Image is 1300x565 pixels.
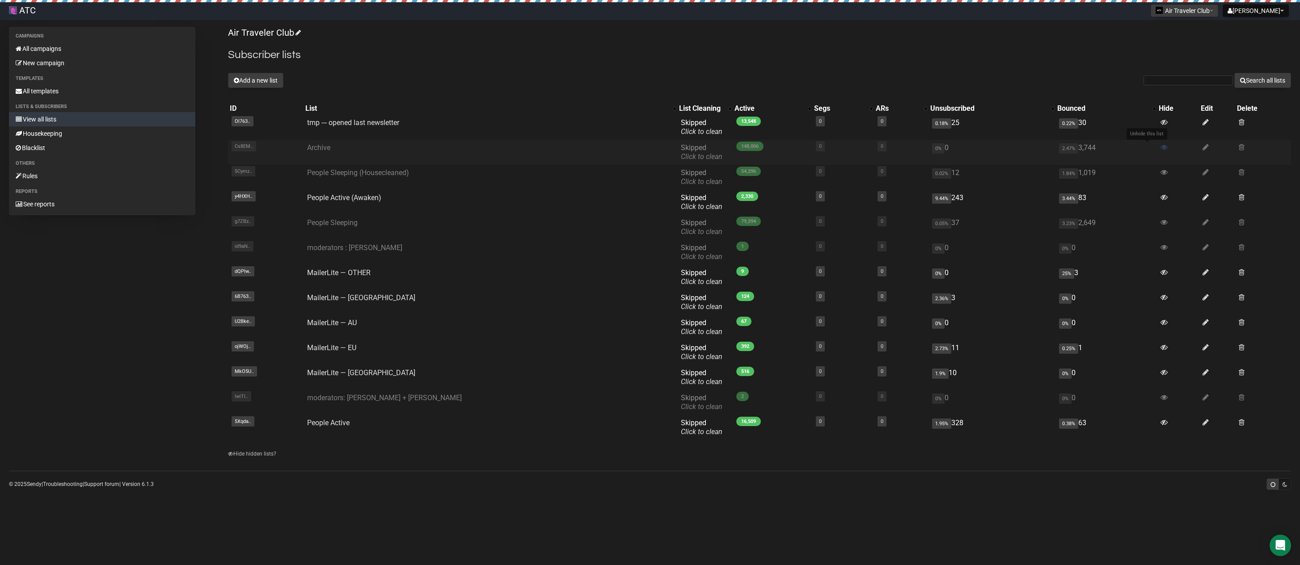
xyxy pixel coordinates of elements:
[232,341,254,352] span: ojWOj..
[681,393,722,411] span: Skipped
[681,243,722,261] span: Skipped
[929,165,1055,190] td: 12
[232,366,257,377] span: MkO5U..
[881,218,883,224] a: 0
[1059,118,1078,129] span: 0.22%
[681,402,722,411] a: Click to clean
[681,252,722,261] a: Click to clean
[881,143,883,149] a: 0
[679,104,724,113] div: List Cleaning
[232,116,253,126] span: Ol763..
[881,368,883,374] a: 0
[736,167,761,176] span: 54,296
[228,73,283,88] button: Add a new list
[9,31,195,42] li: Campaigns
[307,419,350,427] a: People Active
[681,377,722,386] a: Click to clean
[881,243,883,249] a: 0
[819,218,822,224] a: 0
[307,268,371,277] a: MailerLite — OTHER
[1156,7,1163,14] img: 1.png
[304,102,677,115] th: List: No sort applied, activate to apply an ascending sort
[681,118,722,136] span: Skipped
[1235,102,1291,115] th: Delete: No sort applied, sorting is disabled
[681,427,722,436] a: Click to clean
[1055,315,1156,340] td: 0
[307,218,358,227] a: People Sleeping
[929,140,1055,165] td: 0
[1055,290,1156,315] td: 0
[932,268,945,279] span: 0%
[929,315,1055,340] td: 0
[1059,368,1072,379] span: 0%
[1059,393,1072,404] span: 0%
[1127,128,1167,140] div: Unhide this list
[1055,390,1156,415] td: 0
[681,227,722,236] a: Click to clean
[681,152,722,161] a: Click to clean
[1055,415,1156,440] td: 63
[9,186,195,197] li: Reports
[881,293,883,299] a: 0
[881,168,883,174] a: 0
[1055,340,1156,365] td: 1
[232,416,254,427] span: 5Xqda..
[929,190,1055,215] td: 243
[932,393,945,404] span: 0%
[1055,102,1156,115] th: Bounced: No sort applied, activate to apply an ascending sort
[1055,365,1156,390] td: 0
[819,193,822,199] a: 0
[929,365,1055,390] td: 10
[681,368,722,386] span: Skipped
[874,102,929,115] th: ARs: No sort applied, activate to apply an ascending sort
[681,318,722,336] span: Skipped
[881,193,883,199] a: 0
[736,192,758,201] span: 2,330
[307,393,462,402] a: moderators: [PERSON_NAME] + [PERSON_NAME]
[736,217,761,226] span: 79,294
[932,368,949,379] span: 1.9%
[929,115,1055,140] td: 25
[736,417,761,426] span: 16,509
[1059,419,1078,429] span: 0.38%
[1055,115,1156,140] td: 30
[1059,218,1078,229] span: 3.23%
[932,293,951,304] span: 2.36%
[307,193,381,202] a: People Active (Awaken)
[43,481,83,487] a: Troubleshooting
[1055,265,1156,290] td: 3
[1059,243,1072,254] span: 0%
[929,290,1055,315] td: 3
[681,352,722,361] a: Click to clean
[881,268,883,274] a: 0
[932,318,945,329] span: 0%
[929,102,1055,115] th: Unsubscribed: No sort applied, activate to apply an ascending sort
[881,318,883,324] a: 0
[812,102,874,115] th: Segs: No sort applied, activate to apply an ascending sort
[881,118,883,124] a: 0
[232,316,255,326] span: U2Bke..
[307,368,415,377] a: MailerLite — [GEOGRAPHIC_DATA]
[232,291,254,301] span: 6B763..
[305,104,668,113] div: List
[819,143,822,149] a: 0
[1151,4,1218,17] button: Air Traveler Club
[232,391,251,402] span: lwiTl..
[9,112,195,126] a: View all lists
[232,241,253,251] span: id9aN..
[232,166,255,176] span: 5Cymz..
[230,104,302,113] div: ID
[681,419,722,436] span: Skipped
[881,343,883,349] a: 0
[819,318,822,324] a: 0
[932,168,951,179] span: 0.02%
[819,268,822,274] a: 0
[733,102,812,115] th: Active: No sort applied, activate to apply an ascending sort
[930,104,1047,113] div: Unsubscribed
[9,197,195,211] a: See reports
[232,141,256,151] span: Cs8EM..
[736,292,754,301] span: 124
[929,415,1055,440] td: 328
[932,243,945,254] span: 0%
[1059,318,1072,329] span: 0%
